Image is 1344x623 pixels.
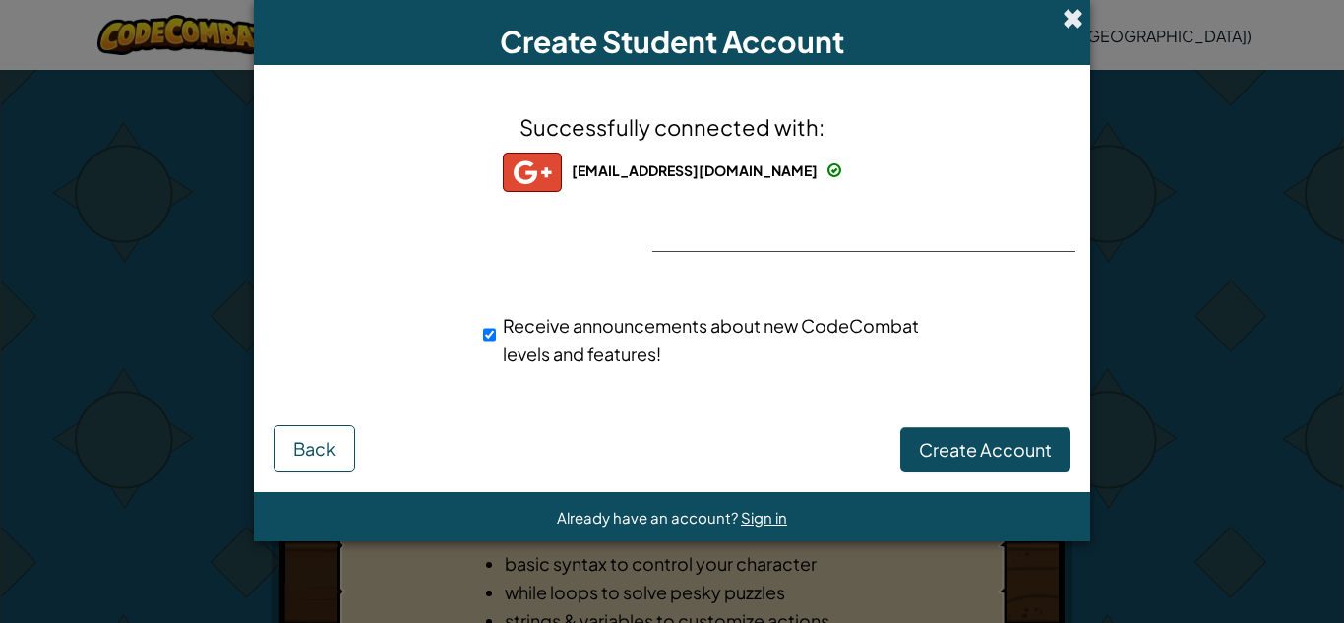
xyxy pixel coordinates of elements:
[741,508,787,527] a: Sign in
[919,438,1052,461] span: Create Account
[293,437,336,460] span: Back
[557,508,741,527] span: Already have an account?
[519,113,825,141] span: Successfully connected with:
[572,161,818,179] span: [EMAIL_ADDRESS][DOMAIN_NAME]
[483,315,496,354] input: Receive announcements about new CodeCombat levels and features!
[900,427,1070,472] button: Create Account
[503,314,919,365] span: Receive announcements about new CodeCombat levels and features!
[500,23,844,60] span: Create Student Account
[503,153,562,192] img: gplus_small.png
[274,425,355,472] button: Back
